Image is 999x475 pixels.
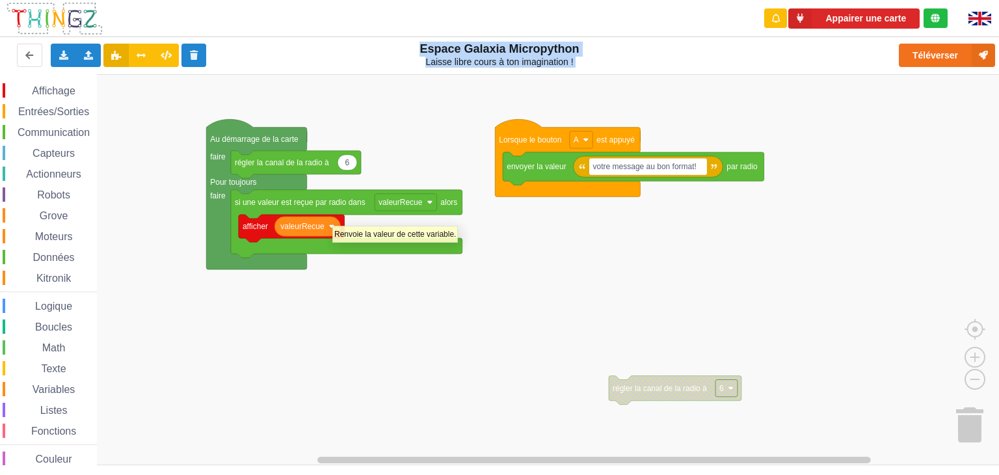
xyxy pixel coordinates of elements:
span: Kitronik [34,273,73,284]
button: Téléverser [899,44,995,67]
text: votre message au bon format! [593,162,697,171]
text: valeurRecue [280,222,325,231]
text: Au démarrage de la carte [210,135,299,144]
button: Appairer une carte [788,8,920,29]
span: Actionneurs [24,169,83,180]
text: régler la canal de la radio à [235,158,329,167]
span: Affichage [30,85,77,96]
img: thingz_logo.png [6,1,103,36]
text: Pour toujours [210,178,256,187]
span: Capteurs [31,148,77,159]
text: par radio [726,162,758,171]
text: faire [210,191,226,200]
span: Entrées/Sorties [16,106,91,117]
span: Fonctions [29,426,78,437]
span: Logique [33,301,74,312]
text: est appuyé [596,135,635,144]
text: A [574,135,579,144]
text: afficher [243,222,268,231]
span: Couleur [34,454,74,465]
text: 6 [719,384,724,393]
text: envoyer la valeur [507,162,566,171]
text: alors [440,198,457,207]
span: Données [31,252,77,263]
span: Texte [39,363,68,374]
text: faire [210,152,226,161]
div: Espace Galaxia Micropython [414,42,585,68]
img: gb.png [968,12,991,25]
span: Communication [16,127,92,138]
span: Moteurs [33,231,75,242]
span: Variables [31,384,77,395]
text: si une valeur est reçue par radio dans [235,198,366,207]
text: régler la canal de la radio à [613,384,707,393]
text: 6 [345,158,350,167]
text: valeurRecue [379,198,423,207]
span: Grove [38,210,70,221]
span: Listes [38,405,70,416]
span: Boucles [33,321,74,332]
div: Laisse libre cours à ton imagination ! [414,57,585,68]
text: Lorsque le bouton [499,135,561,144]
div: Renvoie la valeur de cette variable. [334,228,456,241]
div: Tu es connecté au serveur de création de Thingz [924,8,948,28]
span: Robots [35,189,72,200]
span: Math [40,342,68,353]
